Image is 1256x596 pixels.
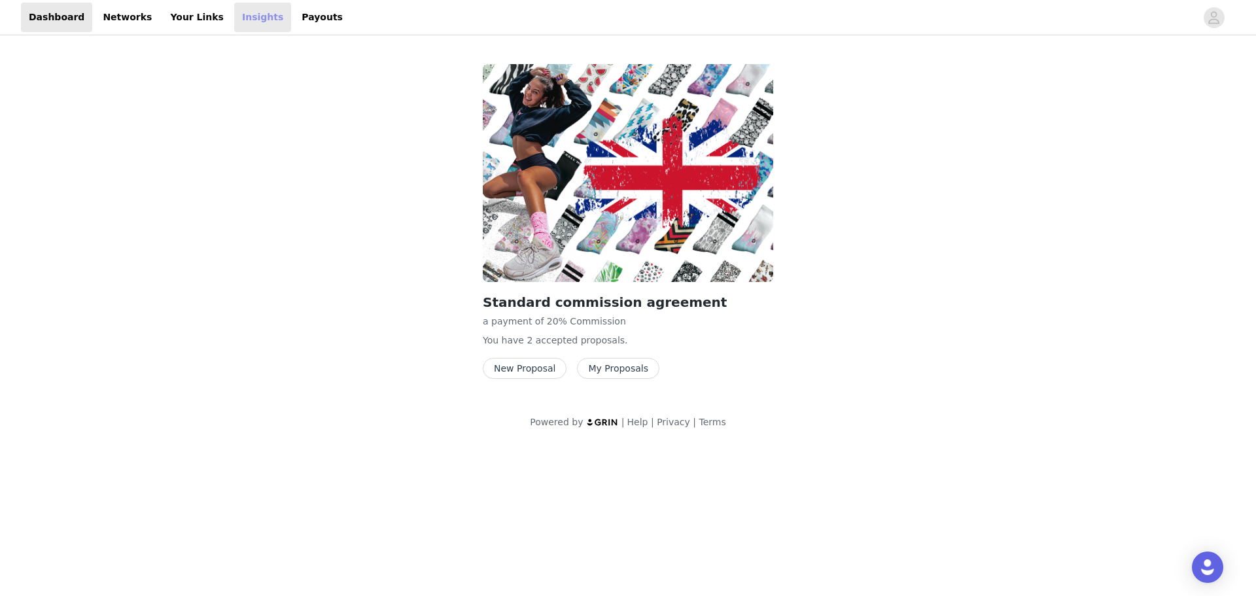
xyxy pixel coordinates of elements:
[693,417,696,427] span: |
[234,3,291,32] a: Insights
[657,417,690,427] a: Privacy
[530,417,583,427] span: Powered by
[483,64,773,282] img: HEXXEE
[21,3,92,32] a: Dashboard
[1208,7,1220,28] div: avatar
[162,3,232,32] a: Your Links
[483,334,773,347] p: You have 2 accepted proposal .
[620,335,625,345] span: s
[699,417,725,427] a: Terms
[586,418,619,427] img: logo
[577,358,659,379] button: My Proposals
[621,417,625,427] span: |
[483,358,567,379] button: New Proposal
[1192,552,1223,583] div: Open Intercom Messenger
[294,3,351,32] a: Payouts
[627,417,648,427] a: Help
[483,292,773,312] h2: Standard commission agreement
[483,315,773,328] p: a payment of 20% Commission
[651,417,654,427] span: |
[95,3,160,32] a: Networks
